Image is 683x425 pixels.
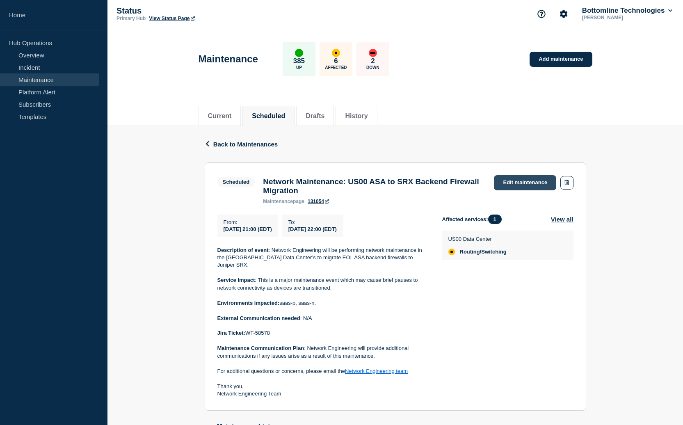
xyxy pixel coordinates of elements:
[217,315,429,322] p: : N/A
[217,345,429,360] p: : Network Engineering will provide additional communications if any issues arise as a result of t...
[530,52,592,67] a: Add maintenance
[345,112,368,120] button: History
[217,247,269,253] strong: Description of event
[366,65,379,70] p: Down
[295,49,303,57] div: up
[263,177,486,195] h3: Network Maintenance: US00 ASA to SRX Backend Firewall Migration
[116,16,146,21] p: Primary Hub
[488,215,502,224] span: 1
[263,199,293,204] span: maintenance
[442,215,506,224] span: Affected services:
[371,57,375,65] p: 2
[308,199,329,204] a: 131054
[369,49,377,57] div: down
[580,7,674,15] button: Bottomline Technologies
[448,236,507,242] p: US00 Data Center
[224,226,272,232] span: [DATE] 21:00 (EDT)
[325,65,347,70] p: Affected
[494,175,556,190] a: Edit maintenance
[217,247,429,269] p: : Network Engineering will be performing network maintenance in the [GEOGRAPHIC_DATA] Data Center...
[551,215,573,224] button: View all
[217,368,429,375] p: For additional questions or concerns, please email the
[217,329,429,337] p: WT-58578
[252,112,285,120] button: Scheduled
[293,57,305,65] p: 385
[217,299,429,307] p: saas-p, saas-n.
[296,65,302,70] p: Up
[217,276,429,292] p: : This is a major maintenance event which may cause brief pauses to network connectivity as devic...
[217,345,304,351] strong: Maintenance Communication Plan
[217,300,280,306] strong: Environments impacted:
[460,249,507,255] span: Routing/Switching
[205,141,278,148] button: Back to Maintenances
[332,49,340,57] div: affected
[345,368,408,374] a: Network Engineering team
[448,249,455,255] div: affected
[217,383,429,390] p: Thank you,
[217,330,245,336] strong: Jira Ticket:
[334,57,338,65] p: 6
[533,5,550,23] button: Support
[288,226,337,232] span: [DATE] 22:00 (EDT)
[217,177,255,187] span: Scheduled
[580,15,666,21] p: [PERSON_NAME]
[213,141,278,148] span: Back to Maintenances
[288,219,337,225] p: To :
[116,6,281,16] p: Status
[555,5,572,23] button: Account settings
[217,277,255,283] strong: Service Impact
[263,199,304,204] p: page
[199,53,258,65] h1: Maintenance
[208,112,232,120] button: Current
[217,315,300,321] strong: External Communication needed
[224,219,272,225] p: From :
[149,16,194,21] a: View Status Page
[306,112,324,120] button: Drafts
[217,390,429,398] p: Network Engineering Team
